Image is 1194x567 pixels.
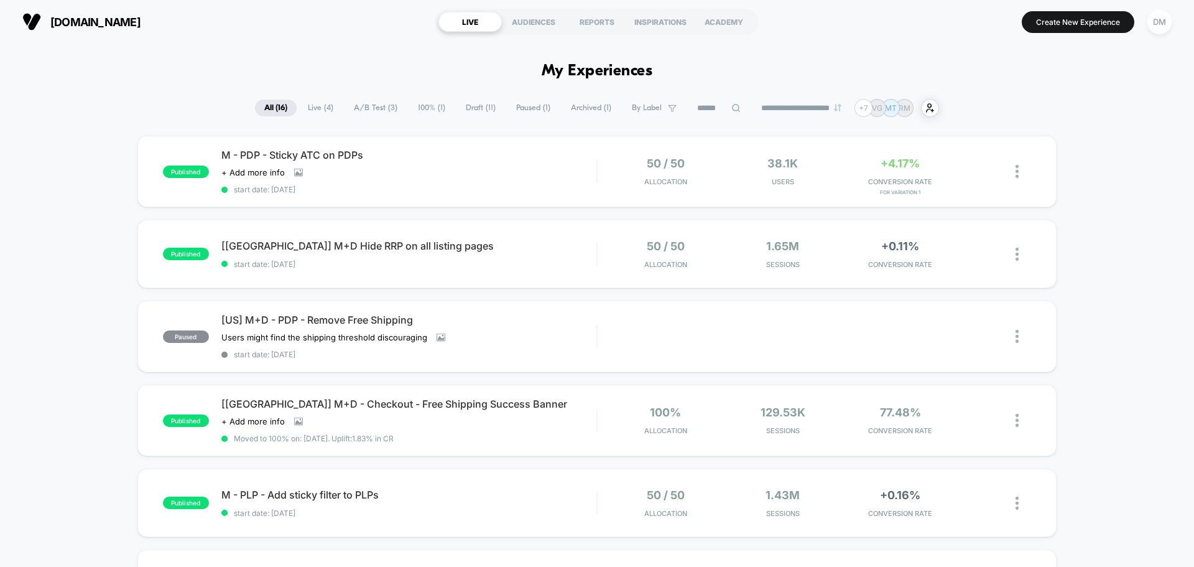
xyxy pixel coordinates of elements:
[761,406,805,419] span: 129.53k
[565,12,629,32] div: REPORTS
[845,177,956,186] span: CONVERSION RATE
[50,16,141,29] span: [DOMAIN_NAME]
[650,406,681,419] span: 100%
[163,248,209,260] span: published
[647,489,685,502] span: 50 / 50
[221,185,596,194] span: start date: [DATE]
[507,100,560,116] span: Paused ( 1 )
[1022,11,1134,33] button: Create New Experience
[728,509,839,518] span: Sessions
[885,103,897,113] p: MT
[221,167,285,177] span: + Add more info
[221,398,596,410] span: [[GEOGRAPHIC_DATA]] M+D - Checkout - Free Shipping Success Banner
[456,100,505,116] span: Draft ( 11 )
[221,314,596,326] span: [US] M+D - PDP - Remove Free Shipping
[872,103,882,113] p: VG
[647,157,685,170] span: 50 / 50
[1016,414,1019,427] img: close
[298,100,343,116] span: Live ( 4 )
[845,509,956,518] span: CONVERSION RATE
[22,12,41,31] img: Visually logo
[1016,497,1019,510] img: close
[502,12,565,32] div: AUDIENCES
[438,12,502,32] div: LIVE
[834,104,841,111] img: end
[728,177,839,186] span: Users
[562,100,621,116] span: Archived ( 1 )
[19,12,144,32] button: [DOMAIN_NAME]
[1147,10,1172,34] div: DM
[409,100,455,116] span: 100% ( 1 )
[644,426,687,435] span: Allocation
[255,100,297,116] span: All ( 16 )
[1016,248,1019,261] img: close
[163,330,209,343] span: paused
[629,12,692,32] div: INSPIRATIONS
[845,189,956,195] span: for Variation 1
[1016,330,1019,343] img: close
[881,157,920,170] span: +4.17%
[542,62,653,80] h1: My Experiences
[163,415,209,427] span: published
[644,260,687,269] span: Allocation
[221,260,596,269] span: start date: [DATE]
[880,489,920,502] span: +0.16%
[899,103,910,113] p: RM
[692,12,756,32] div: ACADEMY
[1016,165,1019,178] img: close
[766,489,800,502] span: 1.43M
[845,426,956,435] span: CONVERSION RATE
[345,100,407,116] span: A/B Test ( 3 )
[163,497,209,509] span: published
[766,240,799,253] span: 1.65M
[632,103,662,113] span: By Label
[221,416,285,426] span: + Add more info
[728,426,839,435] span: Sessions
[221,240,596,252] span: [[GEOGRAPHIC_DATA]] M+D Hide RRP on all listing pages
[881,240,919,253] span: +0.11%
[647,240,685,253] span: 50 / 50
[880,406,921,419] span: 77.48%
[221,350,596,359] span: start date: [DATE]
[221,149,596,161] span: M - PDP - Sticky ATC on PDPs
[1144,9,1175,35] button: DM
[644,177,687,186] span: Allocation
[728,260,839,269] span: Sessions
[234,434,394,443] span: Moved to 100% on: [DATE] . Uplift: 1.83% in CR
[163,166,209,178] span: published
[221,508,596,518] span: start date: [DATE]
[221,332,427,342] span: Users might find the shipping threshold discouraging
[644,509,687,518] span: Allocation
[854,99,872,117] div: + 7
[221,489,596,501] span: M - PLP - Add sticky filter to PLPs
[845,260,956,269] span: CONVERSION RATE
[767,157,798,170] span: 38.1k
